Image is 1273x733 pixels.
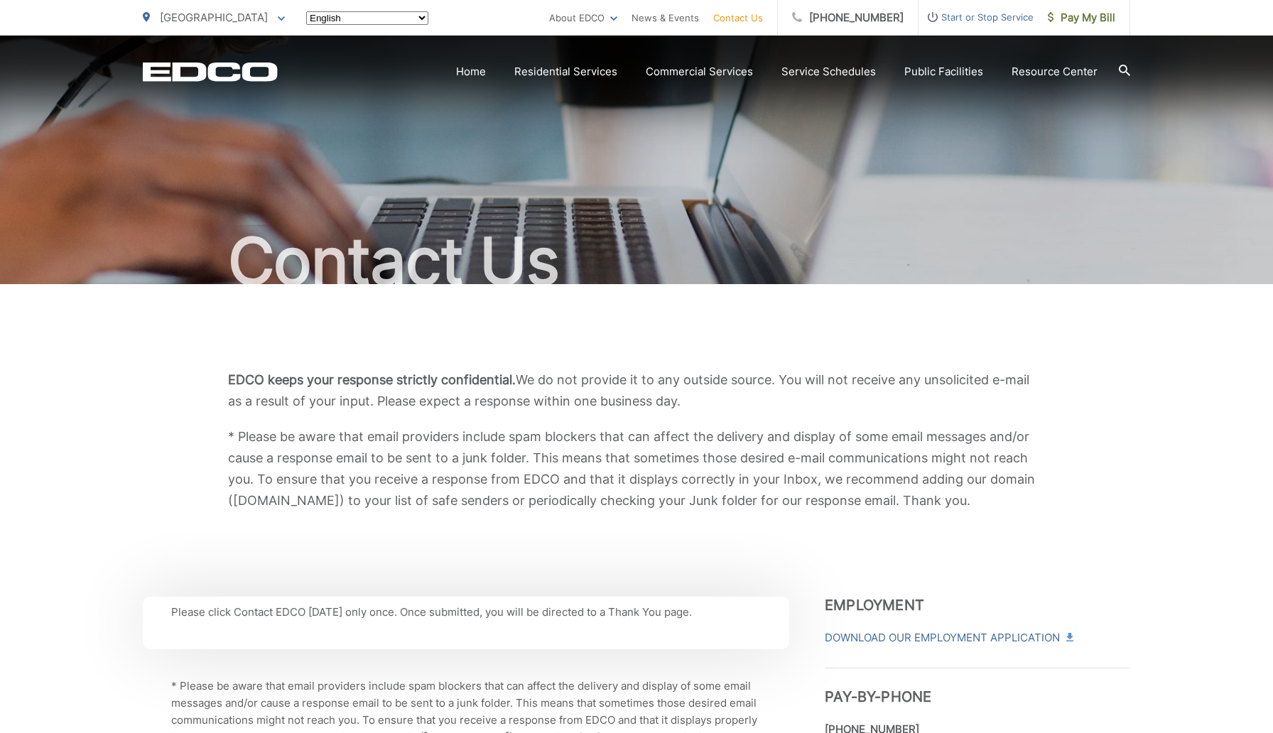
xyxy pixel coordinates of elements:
a: Resource Center [1012,63,1098,80]
p: * Please be aware that email providers include spam blockers that can affect the delivery and dis... [228,426,1045,511]
a: Download Our Employment Application [825,629,1072,646]
span: Pay My Bill [1048,9,1115,26]
a: Commercial Services [646,63,753,80]
b: EDCO keeps your response strictly confidential. [228,372,516,387]
a: Public Facilities [904,63,983,80]
a: Residential Services [514,63,617,80]
a: News & Events [632,9,699,26]
p: Please click Contact EDCO [DATE] only once. Once submitted, you will be directed to a Thank You p... [171,604,761,621]
p: We do not provide it to any outside source. You will not receive any unsolicited e-mail as a resu... [228,369,1045,412]
h1: Contact Us [143,226,1130,297]
a: About EDCO [549,9,617,26]
a: Home [456,63,486,80]
span: [GEOGRAPHIC_DATA] [160,11,268,24]
h3: Employment [825,597,1130,614]
a: Contact Us [713,9,763,26]
a: Service Schedules [781,63,876,80]
h3: Pay-by-Phone [825,668,1130,705]
select: Select a language [306,11,428,25]
a: EDCD logo. Return to the homepage. [143,62,278,82]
